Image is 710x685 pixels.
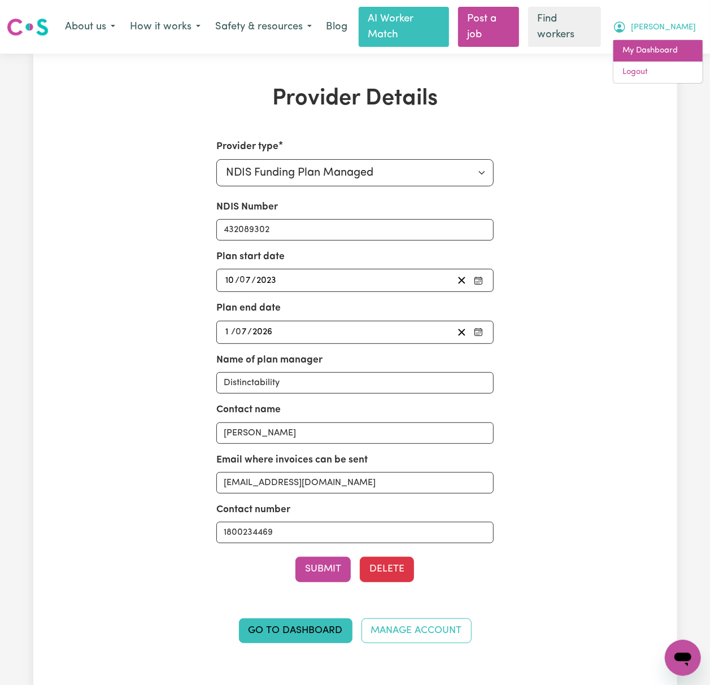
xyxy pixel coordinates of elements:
a: AI Worker Match [359,7,449,47]
a: Logout [613,62,703,83]
iframe: Button to launch messaging window [665,640,701,676]
span: / [247,327,252,337]
input: e.g. nat.mc@myplanmanager.com.au [216,472,494,494]
a: Go to Dashboard [239,618,352,643]
input: -- [225,273,235,288]
button: Clear plan start date [453,273,471,288]
input: e.g. Natasha McElhone [216,422,494,444]
h1: Provider Details [147,85,563,112]
button: My Account [606,15,703,39]
a: My Dashboard [613,40,703,62]
button: Clear plan end date [453,325,471,340]
span: / [251,276,256,286]
button: Delete [360,557,414,582]
input: -- [225,325,231,340]
input: -- [241,273,252,288]
label: Email where invoices can be sent [216,453,368,468]
button: Pick your plan start date [471,273,486,288]
label: Contact number [216,503,290,517]
a: Manage Account [361,618,472,643]
a: Blog [319,15,354,40]
img: Careseekers logo [7,17,49,37]
label: Plan end date [216,301,281,316]
button: Safety & resources [208,15,319,39]
a: Post a job [458,7,519,47]
button: Pick your plan end date [471,325,486,340]
span: / [231,327,236,337]
a: Careseekers logo [7,14,49,40]
label: NDIS Number [216,200,278,215]
button: How it works [123,15,208,39]
span: [PERSON_NAME] [631,21,696,34]
div: My Account [613,40,703,83]
a: Find workers [528,7,601,47]
input: e.g. 0412 345 678 [216,522,494,543]
label: Name of plan manager [216,353,323,368]
input: -- [236,325,247,340]
input: e.g. MyPlanManager Pty. Ltd. [216,372,494,394]
label: Provider type [216,139,278,154]
span: 0 [236,328,241,337]
label: Contact name [216,403,281,417]
button: Submit [295,557,351,582]
button: About us [58,15,123,39]
span: / [235,276,239,286]
label: Plan start date [216,250,285,264]
input: Enter your NDIS number [216,219,494,241]
input: ---- [256,273,277,288]
input: ---- [252,325,273,340]
span: 0 [239,276,245,285]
